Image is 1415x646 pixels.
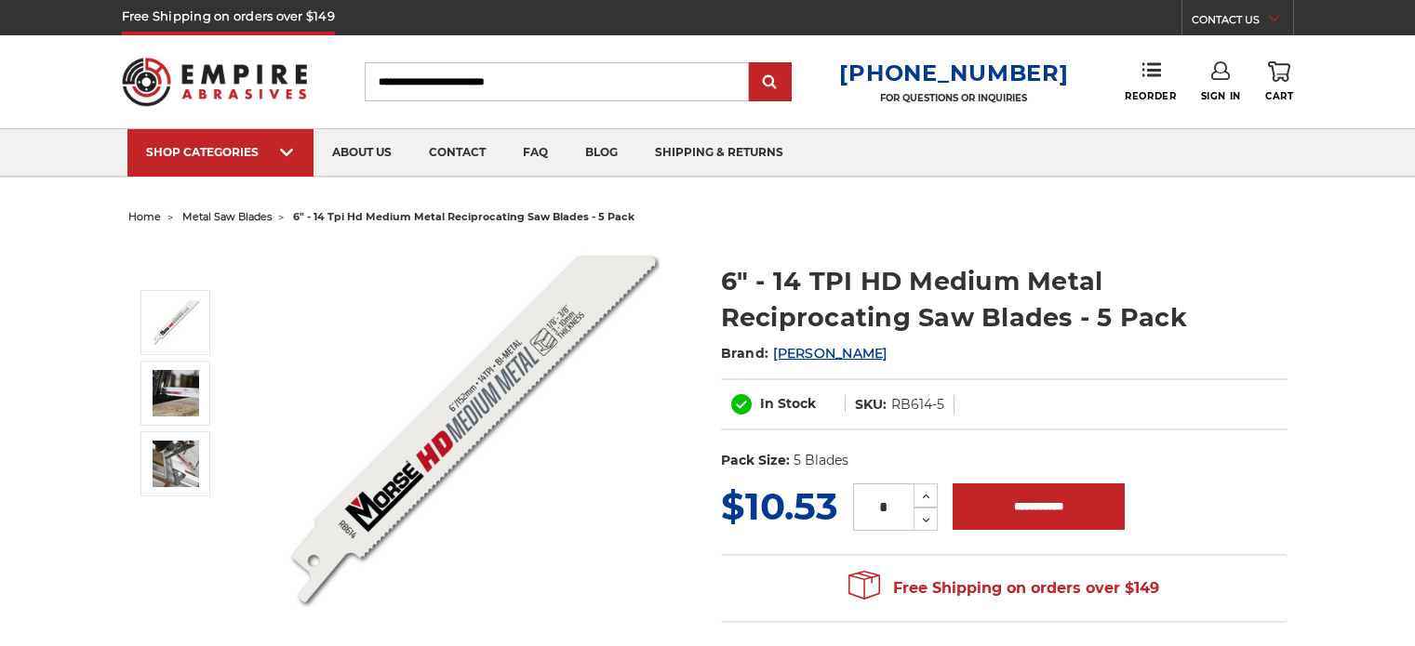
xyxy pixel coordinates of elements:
a: faq [504,129,567,177]
span: Sign In [1201,90,1241,102]
input: Submit [752,64,789,101]
a: shipping & returns [636,129,802,177]
img: 6" - 14 TPI HD Medium Metal Reciprocating Saw Blades - 5 Pack [153,370,199,416]
a: metal saw blades [182,210,272,223]
a: [PERSON_NAME] [773,345,887,362]
span: Free Shipping on orders over $149 [848,570,1159,607]
a: [PHONE_NUMBER] [839,59,1068,86]
a: about us [314,129,410,177]
img: 6" - 14 TPI HD Medium Metal Reciprocating Saw Blades - 5 Pack [153,441,199,487]
a: Reorder [1125,61,1176,101]
a: contact [410,129,504,177]
p: FOR QUESTIONS OR INQUIRIES [839,92,1068,104]
dt: SKU: [855,395,887,415]
span: In Stock [760,395,816,412]
span: $10.53 [721,483,838,529]
dd: RB614-5 [891,395,944,415]
div: SHOP CATEGORIES [146,145,295,159]
span: 6" - 14 tpi hd medium metal reciprocating saw blades - 5 pack [293,210,634,223]
dd: 5 Blades [794,451,848,470]
a: blog [567,129,636,177]
h1: 6" - 14 TPI HD Medium Metal Reciprocating Saw Blades - 5 Pack [721,263,1288,336]
img: 6 inch Morse HD medium metal reciprocating saw blade, 14 TPI [287,244,660,615]
a: home [128,210,161,223]
a: Cart [1265,61,1293,102]
span: Brand: [721,345,769,362]
img: 6 inch Morse HD medium metal reciprocating saw blade, 14 TPI [153,299,199,346]
a: CONTACT US [1192,9,1293,35]
img: Empire Abrasives [122,46,308,118]
span: Reorder [1125,90,1176,102]
span: Cart [1265,90,1293,102]
dt: Pack Size: [721,451,790,470]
